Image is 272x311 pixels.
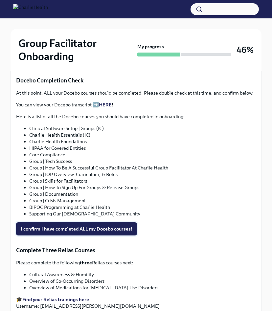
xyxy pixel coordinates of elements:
li: Group | Documentation [29,191,256,197]
li: Charlie Health Foundations [29,138,256,145]
li: Cultural Awareness & Humility [29,271,256,278]
h3: 46% [237,44,254,56]
li: Overview of Co-Occurring Disorders [29,278,256,284]
li: Group | How To Sign Up For Groups & Release Groups [29,184,256,191]
img: CharlieHealth [13,4,48,14]
p: Please complete the following Relias courses next: [16,259,256,266]
p: At this point, ALL your Docebo courses should be completed! Please double check at this time, and... [16,90,256,96]
li: Group | Crisis Management [29,197,256,204]
a: Find your Relias trainings here [22,297,89,302]
button: I confirm I have completed ALL my Docebo courses! [16,222,137,235]
p: Docebo Completion Check [16,77,256,84]
h2: Group Facilitator Onboarding [18,37,135,63]
li: BIPOC Programming at Charlie Health [29,204,256,211]
li: Core Compliance [29,151,256,158]
li: Charlie Health Essentials (IC) [29,132,256,138]
li: Supporting Our [DEMOGRAPHIC_DATA] Community [29,211,256,217]
li: Group | IOP Overview, Curriculum, & Roles [29,171,256,178]
strong: My progress [137,43,164,50]
p: You can view your Docebo transcript ➡️ ! [16,101,256,108]
a: HERE [99,102,112,108]
li: HIPAA for Covered Entities [29,145,256,151]
li: Group | How To Be A Successful Group Facilitator At Charlie Health [29,165,256,171]
li: Group | Tech Success [29,158,256,165]
p: Complete Three Relias Courses [16,246,256,254]
li: Overview of Medications for [MEDICAL_DATA] Use Disorders [29,284,256,291]
strong: three [80,260,92,266]
p: Here is a list of all the Docebo courses you should have completed in onboarding: [16,113,256,120]
li: Group | Skills for Facilitators [29,178,256,184]
li: Clinical Software Setup | Groups (IC) [29,125,256,132]
span: I confirm I have completed ALL my Docebo courses! [21,226,132,232]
